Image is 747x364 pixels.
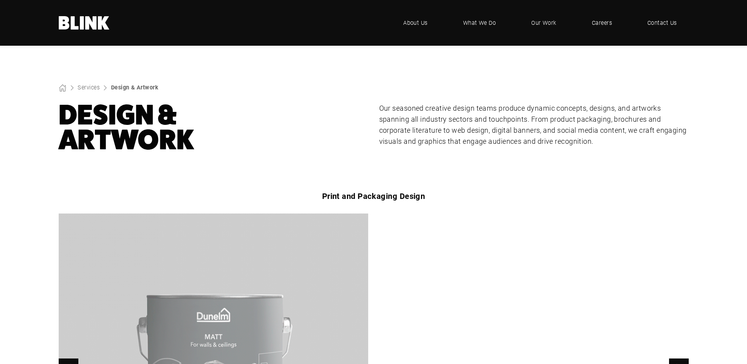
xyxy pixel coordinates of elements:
[403,19,428,27] span: About Us
[519,11,568,35] a: Our Work
[580,11,624,35] a: Careers
[379,103,689,147] p: Our seasoned creative design teams produce dynamic concepts, designs, and artworks spanning all i...
[451,11,508,35] a: What We Do
[463,19,496,27] span: What We Do
[647,19,677,27] span: Contact Us
[592,19,612,27] span: Careers
[111,84,158,91] a: Design & Artwork
[59,99,179,131] nobr: Design &
[59,103,368,152] h1: Artwork
[531,19,556,27] span: Our Work
[59,16,110,30] a: Home
[78,84,100,91] a: Services
[391,11,439,35] a: About Us
[165,190,582,202] h1: Print and Packaging Design
[636,11,689,35] a: Contact Us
